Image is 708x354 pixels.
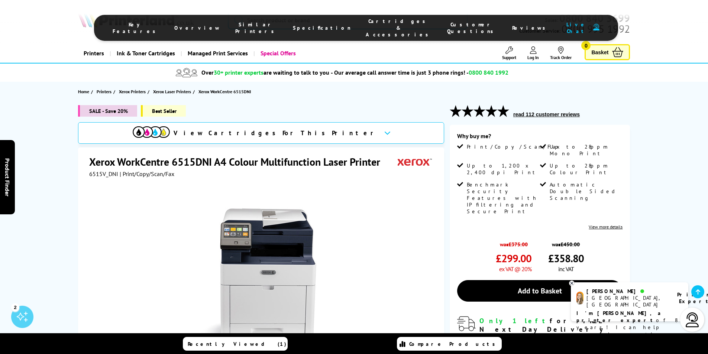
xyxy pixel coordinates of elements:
[183,337,288,351] a: Recently Viewed (1)
[457,132,623,143] div: Why buy me?
[397,337,502,351] a: Compare Products
[235,21,278,35] span: Similar Printers
[119,88,148,95] a: Xerox Printers
[201,69,329,76] span: Over are waiting to talk to you
[499,265,531,273] span: ex VAT @ 20%
[550,181,621,201] span: Automatic Double Sided Scanning
[153,88,191,95] span: Xerox Laser Printers
[78,44,110,63] a: Printers
[576,310,683,345] p: of 8 years! I can help you choose the right product
[502,55,516,60] span: Support
[593,24,599,31] img: user-headset-duotone.svg
[97,88,113,95] a: Printers
[110,44,181,63] a: Ink & Toner Cartridges
[511,111,582,118] button: read 112 customer reviews
[469,69,508,76] span: 0800 840 1992
[576,292,583,305] img: amy-livechat.png
[564,21,589,35] span: Live Chat
[447,21,497,35] span: Customer Questions
[467,181,538,215] span: Benchmark Security Features with IP filtering and Secure Print
[181,44,253,63] a: Managed Print Services
[174,129,378,137] span: View Cartridges For This Printer
[548,237,584,248] span: was
[141,105,186,117] span: Best Seller
[496,237,531,248] span: was
[117,44,175,63] span: Ink & Toner Cartridges
[576,310,663,324] b: I'm [PERSON_NAME], a printer expert
[550,46,572,60] a: Track Order
[214,69,264,76] span: 30+ printer experts
[78,105,137,117] span: SALE - Save 20%
[558,265,574,273] span: inc VAT
[589,224,623,230] a: View more details
[508,241,528,248] strike: £375.00
[457,316,623,351] div: modal_delivery
[409,341,499,347] span: Compare Products
[527,55,539,60] span: Log In
[153,88,193,95] a: Xerox Laser Printers
[527,46,539,60] a: Log In
[188,341,287,347] span: Recently Viewed (1)
[550,162,621,176] span: Up to 28ppm Colour Print
[198,88,251,95] span: Xerox WorkCentre 6515DNI
[78,88,89,95] span: Home
[585,44,630,60] a: Basket 0
[78,88,91,95] a: Home
[4,158,11,196] span: Product Finder
[89,155,388,169] h1: Xerox WorkCentre 6515DNI A4 Colour Multifunction Laser Printer
[586,295,668,308] div: [GEOGRAPHIC_DATA], [GEOGRAPHIC_DATA]
[293,25,351,31] span: Specification
[467,143,562,150] span: Print/Copy/Scan/Fax
[502,46,516,60] a: Support
[253,44,301,63] a: Special Offers
[189,192,335,338] img: Xerox WorkCentre 6515DNI
[550,143,621,157] span: Up to 28ppm Mono Print
[97,88,111,95] span: Printers
[548,251,584,265] span: £358.80
[591,47,608,57] span: Basket
[133,126,170,138] img: cmyk-icon.svg
[198,88,253,95] a: Xerox WorkCentre 6515DNI
[11,303,19,311] div: 2
[496,251,531,265] span: £299.00
[89,170,118,178] span: 6515V_DNI
[479,316,550,325] span: Only 1 left
[113,21,159,35] span: Key Features
[479,316,623,334] div: for FREE Next Day Delivery
[586,288,668,295] div: [PERSON_NAME]
[331,69,508,76] span: - Our average call answer time is just 3 phone rings! -
[119,88,146,95] span: Xerox Printers
[581,41,591,50] span: 0
[174,25,220,31] span: Overview
[398,155,432,169] img: Xerox
[467,162,538,176] span: Up to 1,200 x 2,400 dpi Print
[120,170,174,178] span: | Print/Copy/Scan/Fax
[560,241,580,248] strike: £450.00
[512,25,549,31] span: Reviews
[457,280,623,302] a: Add to Basket
[685,312,700,327] img: user-headset-light.svg
[366,18,432,38] span: Cartridges & Accessories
